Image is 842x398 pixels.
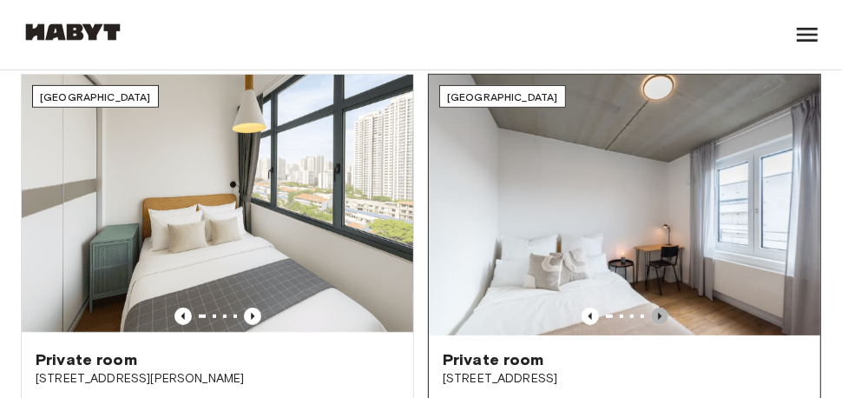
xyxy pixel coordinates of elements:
button: Previous image [582,308,599,325]
button: Previous image [244,308,261,325]
span: Private room [36,349,137,370]
span: Private room [443,349,544,370]
span: [GEOGRAPHIC_DATA] [447,90,558,103]
img: Habyt [21,23,125,41]
img: Marketing picture of unit DE-04-037-026-03Q [429,75,820,336]
span: [GEOGRAPHIC_DATA] [40,90,151,103]
button: Previous image [651,308,668,325]
button: Previous image [174,308,192,325]
span: [STREET_ADDRESS][PERSON_NAME] [36,370,399,388]
img: Marketing picture of unit SG-01-116-001-02 [22,75,413,336]
span: [STREET_ADDRESS] [443,370,806,388]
